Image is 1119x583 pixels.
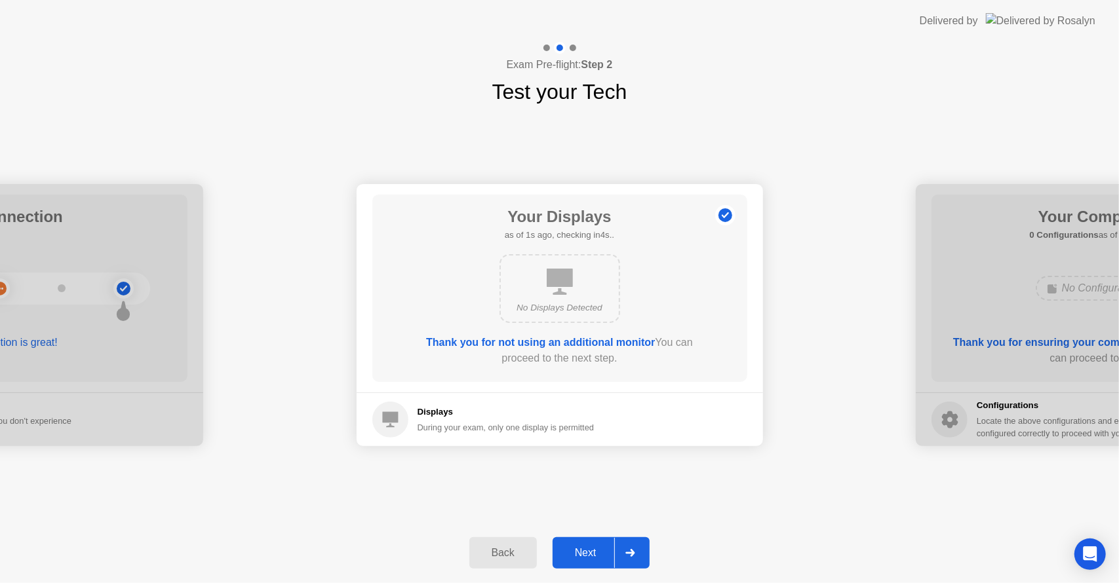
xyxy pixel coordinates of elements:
div: Open Intercom Messenger [1074,538,1106,570]
b: Thank you for not using an additional monitor [426,337,655,348]
div: During your exam, only one display is permitted [418,421,595,434]
h5: Displays [418,405,595,419]
div: Back [473,547,533,559]
h5: as of 1s ago, checking in4s.. [505,229,614,242]
button: Back [469,537,537,569]
div: You can proceed to the next step. [410,335,710,366]
div: Delivered by [920,13,978,29]
div: No Displays Detected [511,301,608,314]
h1: Your Displays [505,205,614,229]
img: Delivered by Rosalyn [986,13,1095,28]
h1: Test your Tech [492,76,627,107]
button: Next [553,537,650,569]
b: Step 2 [581,59,612,70]
h4: Exam Pre-flight: [507,57,613,73]
div: Next [557,547,615,559]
